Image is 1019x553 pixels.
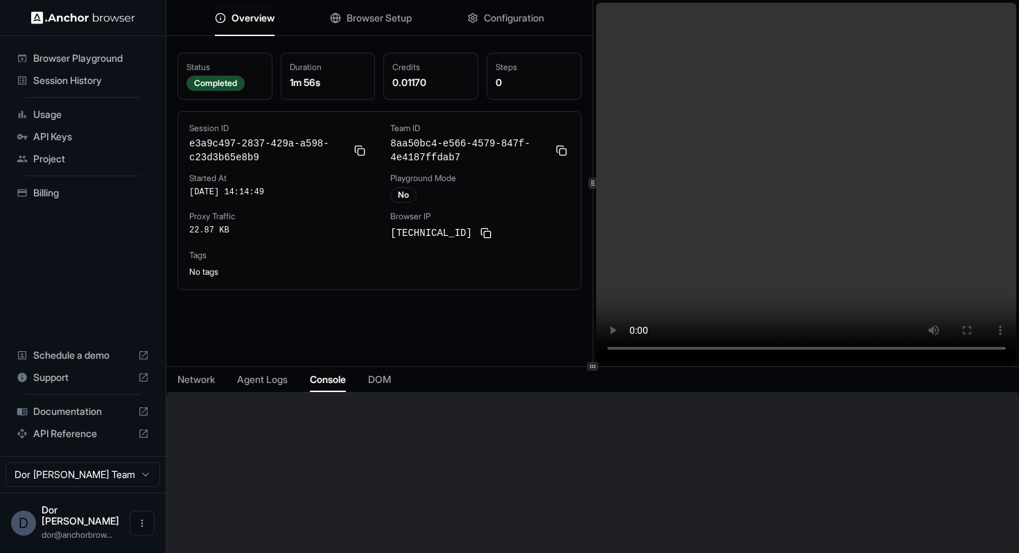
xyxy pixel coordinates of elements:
[11,47,155,69] div: Browser Playground
[33,427,132,441] span: API Reference
[186,76,245,91] div: Completed
[189,187,368,198] div: [DATE] 14:14:49
[290,76,367,90] div: 1m 56s
[189,266,218,277] span: No tags
[33,405,132,418] span: Documentation
[189,211,368,222] div: Proxy Traffic
[11,366,155,389] div: Support
[390,123,569,134] div: Team ID
[290,62,367,73] div: Duration
[496,76,573,90] div: 0
[31,11,135,24] img: Anchor Logo
[11,400,155,423] div: Documentation
[33,348,132,362] span: Schedule a demo
[392,62,469,73] div: Credits
[484,11,544,25] span: Configuration
[392,76,469,90] div: 0.01170
[11,423,155,445] div: API Reference
[33,130,149,144] span: API Keys
[310,373,346,386] span: Console
[11,511,36,536] div: D
[496,62,573,73] div: Steps
[189,123,368,134] div: Session ID
[186,62,263,73] div: Status
[42,504,119,527] span: Dor Dankner
[368,373,391,386] span: DOM
[189,173,368,184] div: Started At
[42,529,112,540] span: dor@anchorbrowser.io
[390,173,569,184] div: Playground Mode
[130,511,155,536] button: Open menu
[390,226,472,240] span: [TECHNICAL_ID]
[33,108,149,121] span: Usage
[11,344,155,366] div: Schedule a demo
[11,103,155,126] div: Usage
[11,126,155,148] div: API Keys
[390,137,547,164] span: 8aa50bc4-e566-4579-847f-4e4187ffdab7
[33,74,149,87] span: Session History
[232,11,275,25] span: Overview
[189,225,368,236] div: 22.87 KB
[390,211,569,222] div: Browser IP
[177,373,215,386] span: Network
[33,371,132,384] span: Support
[11,69,155,92] div: Session History
[33,152,149,166] span: Project
[11,182,155,204] div: Billing
[390,187,417,203] div: No
[33,186,149,200] span: Billing
[11,148,155,170] div: Project
[189,250,570,261] div: Tags
[189,137,346,164] span: e3a9c497-2837-429a-a598-c23d3b65e8b9
[347,11,412,25] span: Browser Setup
[237,373,288,386] span: Agent Logs
[33,51,149,65] span: Browser Playground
